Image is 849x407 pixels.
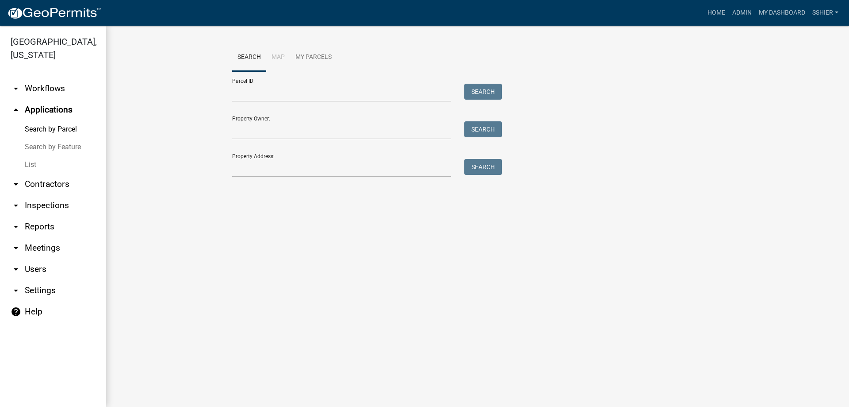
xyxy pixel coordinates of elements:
[11,221,21,232] i: arrow_drop_down
[11,306,21,317] i: help
[729,4,755,21] a: Admin
[11,105,21,115] i: arrow_drop_up
[755,4,809,21] a: My Dashboard
[11,264,21,275] i: arrow_drop_down
[464,84,502,100] button: Search
[11,243,21,253] i: arrow_drop_down
[11,83,21,94] i: arrow_drop_down
[704,4,729,21] a: Home
[11,200,21,211] i: arrow_drop_down
[290,43,337,72] a: My Parcels
[232,43,266,72] a: Search
[11,285,21,296] i: arrow_drop_down
[464,121,502,137] button: Search
[11,179,21,190] i: arrow_drop_down
[809,4,842,21] a: sshier
[464,159,502,175] button: Search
